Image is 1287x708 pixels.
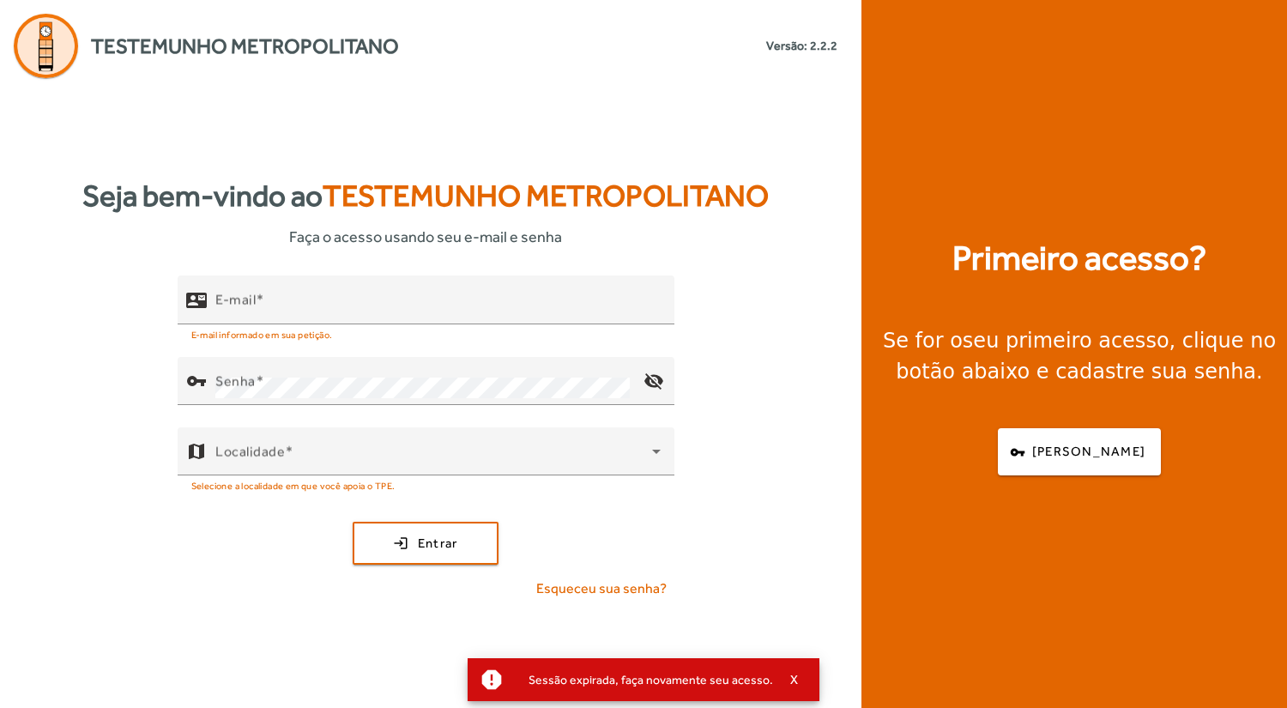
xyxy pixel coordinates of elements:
strong: seu primeiro acesso [963,329,1169,353]
span: X [790,672,799,687]
mat-label: E-mail [215,292,256,308]
strong: Seja bem-vindo ao [82,173,769,219]
span: Testemunho Metropolitano [323,179,769,213]
span: Faça o acesso usando seu e-mail e senha [289,225,562,248]
span: [PERSON_NAME] [1032,442,1145,462]
button: X [773,672,816,687]
span: Esqueceu sua senha? [536,578,667,599]
span: Testemunho Metropolitano [91,31,399,62]
mat-icon: visibility_off [632,360,674,402]
mat-icon: report [479,667,505,693]
mat-icon: map [186,441,207,462]
small: Versão: 2.2.2 [766,37,837,55]
img: Logo Agenda [14,14,78,78]
div: Se for o , clique no botão abaixo e cadastre sua senha. [882,325,1277,387]
mat-icon: vpn_key [186,371,207,391]
button: [PERSON_NAME] [998,428,1161,475]
span: Entrar [418,534,458,554]
mat-label: Senha [215,373,256,390]
mat-hint: Selecione a localidade em que você apoia o TPE. [191,475,396,494]
mat-label: Localidade [215,444,285,460]
mat-icon: contact_mail [186,290,207,311]
button: Entrar [353,522,498,565]
strong: Primeiro acesso? [952,233,1206,284]
mat-hint: E-mail informado em sua petição. [191,324,333,343]
div: Sessão expirada, faça novamente seu acesso. [515,668,773,692]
